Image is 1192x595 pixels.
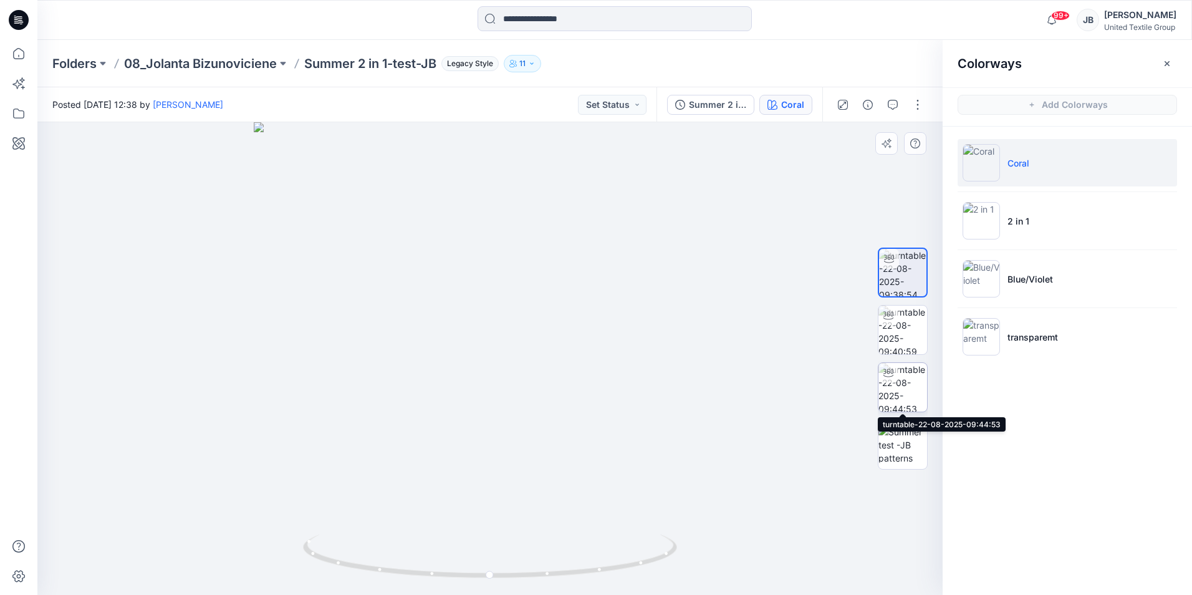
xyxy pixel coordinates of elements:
[878,425,927,465] img: Summer test -JB patterns
[1077,9,1099,31] div: JB
[958,56,1022,71] h2: Colorways
[52,98,223,111] span: Posted [DATE] 12:38 by
[304,55,436,72] p: Summer 2 in 1-test-JB
[153,99,223,110] a: [PERSON_NAME]
[963,144,1000,181] img: Coral
[1051,11,1070,21] span: 99+
[1007,331,1058,344] p: transparemt
[1007,273,1053,286] p: Blue/Violet
[52,55,97,72] a: Folders
[124,55,277,72] a: 08_Jolanta Bizunoviciene
[963,318,1000,356] img: transparemt
[963,202,1000,239] img: 2 in 1
[963,260,1000,297] img: Blue/Violet
[1104,22,1176,32] div: United Textile Group
[441,56,499,71] span: Legacy Style
[878,306,927,354] img: turntable-22-08-2025-09:40:59
[667,95,754,115] button: Summer 2 in 1-test-JB
[781,98,804,112] div: Coral
[1007,215,1029,228] p: 2 in 1
[858,95,878,115] button: Details
[879,249,926,296] img: turntable-22-08-2025-09:38:54
[1104,7,1176,22] div: [PERSON_NAME]
[519,57,526,70] p: 11
[759,95,812,115] button: Coral
[878,363,927,412] img: turntable-22-08-2025-09:44:53
[689,98,746,112] div: Summer 2 in 1-test-JB
[1007,157,1029,170] p: Coral
[504,55,541,72] button: 11
[436,55,499,72] button: Legacy Style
